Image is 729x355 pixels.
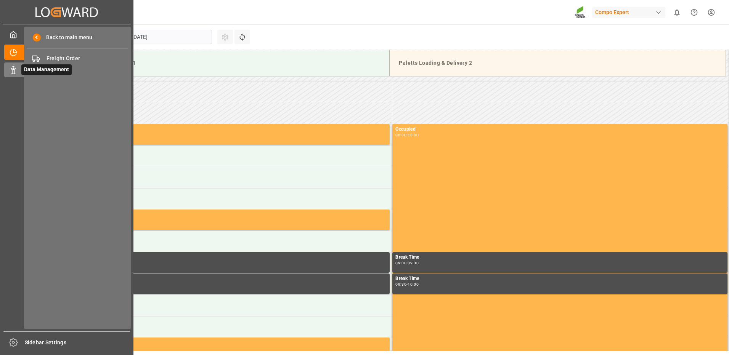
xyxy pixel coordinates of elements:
[395,275,724,283] div: Break Time
[58,339,387,347] div: Occupied
[395,283,406,286] div: 09:30
[58,275,387,283] div: Break Time
[47,54,128,62] span: Freight Order
[575,6,587,19] img: Screenshot%202023-09-29%20at%2010.02.21.png_1712312052.png
[25,339,130,347] span: Sidebar Settings
[408,283,419,286] div: 10:00
[395,261,406,265] div: 09:00
[686,4,703,21] button: Help Center
[4,45,129,59] a: Timeslot Management
[668,4,686,21] button: show 0 new notifications
[406,283,408,286] div: -
[592,5,668,19] button: Compo Expert
[395,254,724,261] div: Break Time
[58,254,387,261] div: Break Time
[406,261,408,265] div: -
[408,261,419,265] div: 09:30
[406,133,408,137] div: -
[592,7,665,18] div: Compo Expert
[21,64,72,75] span: Data Management
[127,30,212,44] input: DD.MM.YYYY
[396,56,719,70] div: Paletts Loading & Delivery 2
[395,133,406,137] div: 06:00
[395,126,724,133] div: Occupied
[27,51,128,66] a: Freight Order
[408,133,419,137] div: 18:00
[41,34,92,42] span: Back to main menu
[58,211,387,219] div: Occupied
[4,27,129,42] a: My Cockpit
[58,126,387,133] div: Occupied
[59,56,383,70] div: Paletts Loading & Delivery 1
